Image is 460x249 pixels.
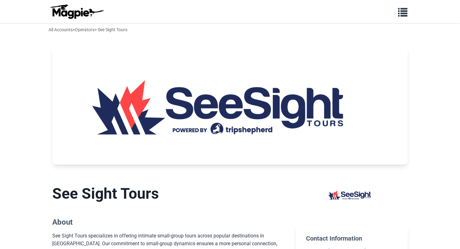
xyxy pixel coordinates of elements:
a: Operators [75,27,95,32]
img: logo-ab69f6fb50320c5b225c76a69d11143b.png [49,4,105,19]
h2: Contact Information [306,235,398,242]
div: > > See Sight Tours [49,26,127,33]
img: See Sight Tours banner [52,46,408,165]
h2: About [52,218,286,227]
h1: See Sight Tours [52,185,286,203]
img: See Sight Tours logo [322,185,382,205]
a: All Accounts [49,27,73,32]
